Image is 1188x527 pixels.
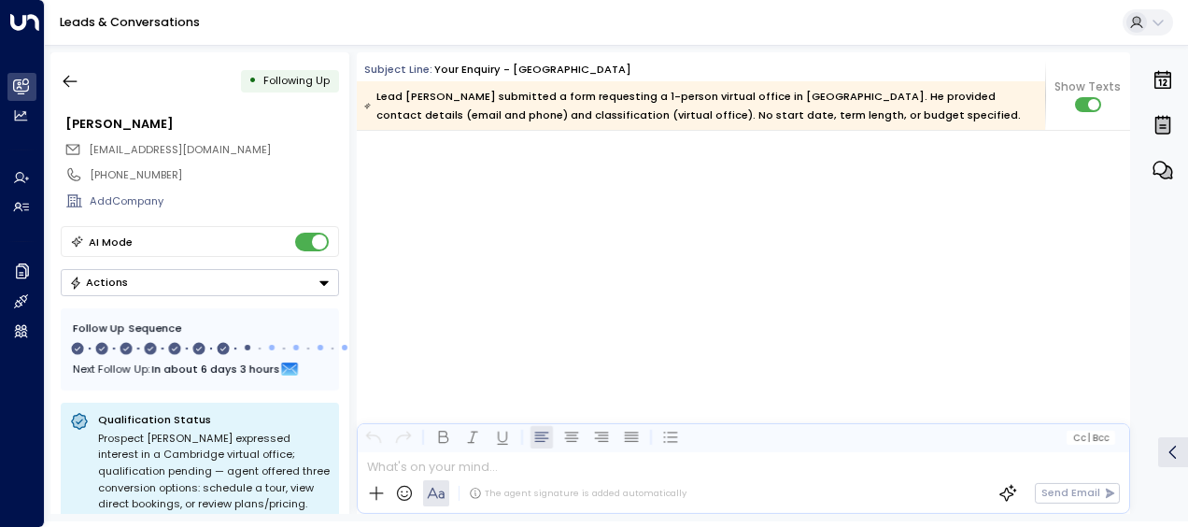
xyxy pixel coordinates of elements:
[90,193,338,209] div: AddCompany
[362,426,385,449] button: Undo
[73,320,327,336] div: Follow Up Sequence
[89,142,271,158] span: transferiti@yahoo.com
[65,115,338,133] div: [PERSON_NAME]
[61,269,339,296] button: Actions
[151,359,279,379] span: In about 6 days 3 hours
[434,62,631,78] div: Your enquiry - [GEOGRAPHIC_DATA]
[364,62,432,77] span: Subject Line:
[73,359,327,379] div: Next Follow Up:
[90,167,338,183] div: [PHONE_NUMBER]
[1054,78,1121,95] span: Show Texts
[364,87,1036,124] div: Lead [PERSON_NAME] submitted a form requesting a 1-person virtual office in [GEOGRAPHIC_DATA]. He...
[98,431,330,513] div: Prospect [PERSON_NAME] expressed interest in a Cambridge virtual office; qualification pending — ...
[248,67,257,94] div: •
[89,233,133,251] div: AI Mode
[469,487,686,500] div: The agent signature is added automatically
[392,426,415,449] button: Redo
[89,142,271,157] span: [EMAIL_ADDRESS][DOMAIN_NAME]
[69,276,128,289] div: Actions
[61,269,339,296] div: Button group with a nested menu
[1067,431,1115,445] button: Cc|Bcc
[60,14,200,30] a: Leads & Conversations
[1073,433,1110,443] span: Cc Bcc
[263,73,330,88] span: Following Up
[98,412,330,427] p: Qualification Status
[1088,433,1091,443] span: |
